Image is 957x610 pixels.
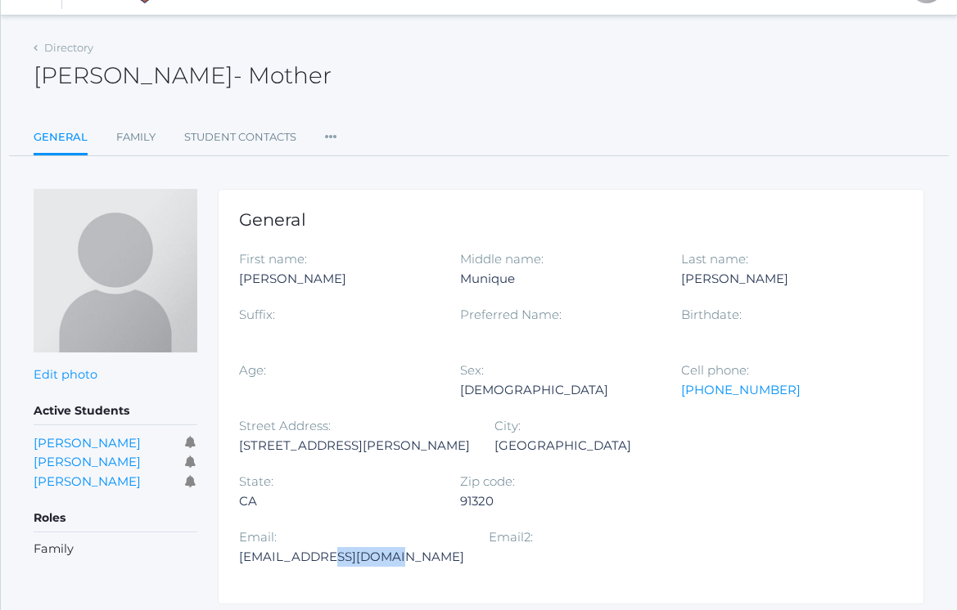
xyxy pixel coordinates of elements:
label: City: [494,418,521,433]
label: Street Address: [239,418,331,433]
a: [PERSON_NAME] [34,435,141,451]
div: [PERSON_NAME] [239,269,436,289]
a: Directory [44,41,93,54]
label: Age: [239,362,266,378]
div: [DEMOGRAPHIC_DATA] [460,380,657,400]
h5: Active Students [34,397,197,425]
label: Sex: [460,362,484,378]
i: Receives communications for this student [185,456,197,469]
a: Edit photo [34,367,97,382]
img: Vivian Beaty [34,189,197,352]
span: - Mother [233,61,332,89]
label: Middle name: [460,251,544,267]
div: [STREET_ADDRESS][PERSON_NAME] [239,436,470,455]
a: [PHONE_NUMBER] [681,382,801,397]
label: Suffix: [239,307,275,322]
label: State: [239,473,273,489]
div: CA [239,491,436,511]
h2: [PERSON_NAME] [34,63,332,88]
i: Receives communications for this student [185,437,197,449]
label: Last name: [681,251,748,267]
label: Preferred Name: [460,307,562,322]
h5: Roles [34,505,197,532]
li: Family [34,540,197,558]
label: Email: [239,529,277,545]
a: Family [116,121,156,154]
div: 91320 [460,491,657,511]
div: Munique [460,269,657,289]
label: Zip code: [460,473,515,489]
a: General [34,121,88,156]
div: [GEOGRAPHIC_DATA] [494,436,691,455]
a: Student Contacts [184,121,296,154]
label: Birthdate: [681,307,742,322]
a: [PERSON_NAME] [34,473,141,489]
div: [EMAIL_ADDRESS][DOMAIN_NAME] [239,547,464,567]
div: [PERSON_NAME] [681,269,878,289]
a: [PERSON_NAME] [34,454,141,469]
i: Receives communications for this student [185,476,197,488]
label: Cell phone: [681,362,749,378]
label: First name: [239,251,307,267]
label: Email2: [489,529,533,545]
h1: General [239,210,903,229]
